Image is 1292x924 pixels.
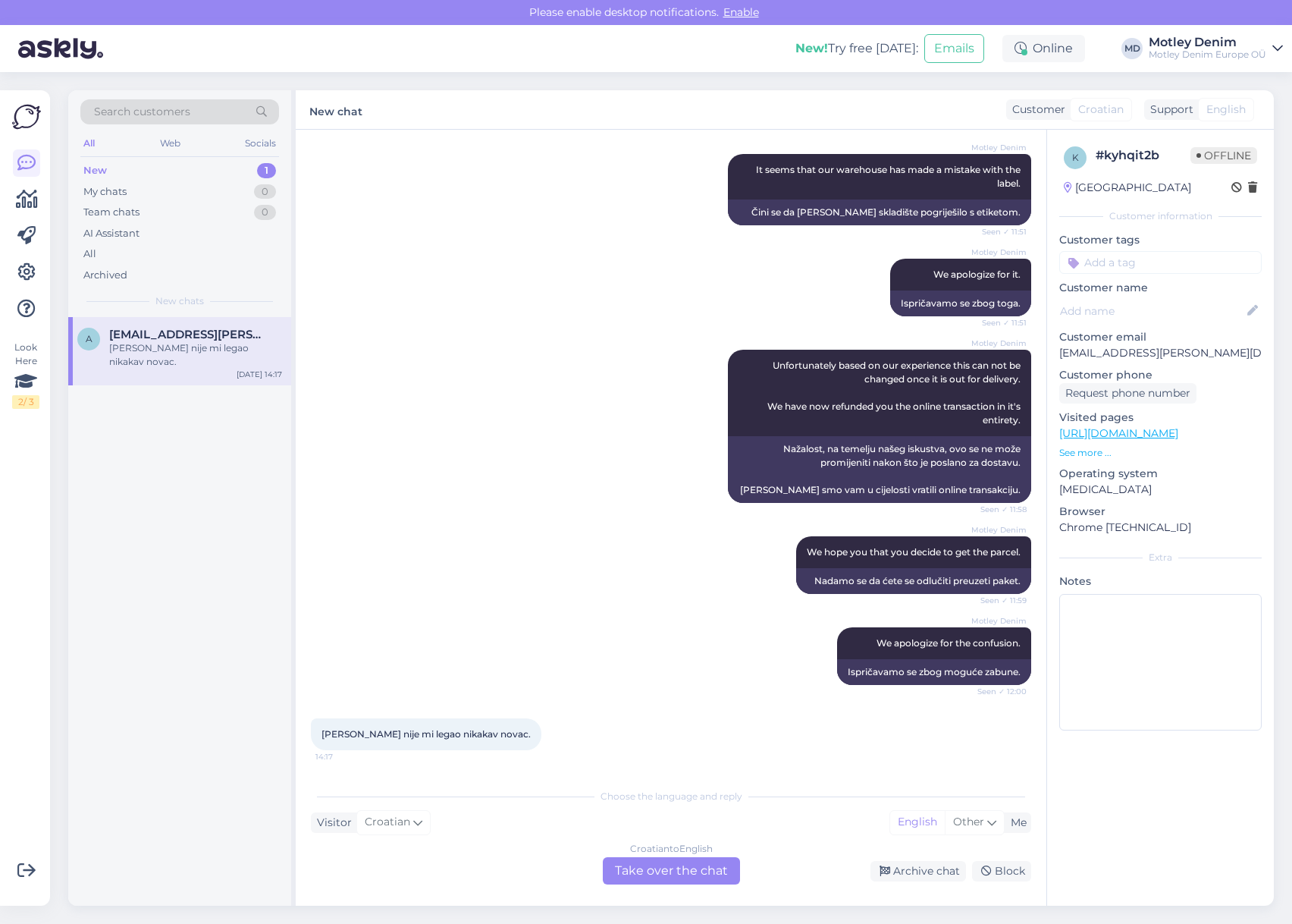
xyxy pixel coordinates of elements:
[1059,280,1262,296] p: Customer name
[1059,209,1262,223] div: Customer information
[970,615,1027,627] span: Motley Denim
[970,595,1027,606] span: Seen ✓ 11:59
[1059,520,1262,536] p: Chrome [TECHNICAL_ID]
[1005,815,1027,831] div: Me
[321,728,531,740] span: [PERSON_NAME] nije mi legao nikakav novac.
[1149,36,1283,61] a: Motley DenimMotley Denim Europe OÜ
[1078,102,1124,118] span: Croatian
[719,5,764,19] span: Enable
[970,524,1027,536] span: Motley Denim
[953,815,984,828] span: Other
[970,226,1027,237] span: Seen ✓ 11:51
[630,842,713,856] div: Croatian to English
[970,504,1027,515] span: Seen ✓ 11:58
[1059,446,1262,460] p: See more ...
[83,205,140,220] div: Team chats
[1059,504,1262,520] p: Browser
[728,200,1031,225] div: Čini se da [PERSON_NAME] skladište pogriješilo s etiketom.
[1059,574,1262,589] p: Notes
[157,134,183,153] div: Web
[257,163,276,178] div: 1
[756,164,1023,189] span: It seems that our warehouse has made a mistake with the label.
[1059,251,1262,274] input: Add a tag
[1059,345,1262,361] p: [EMAIL_ADDRESS][PERSON_NAME][DOMAIN_NAME]
[1059,551,1262,564] div: Extra
[837,659,1031,685] div: Ispričavamo se zbog moguće zabune.
[795,39,918,58] div: Try free [DATE]:
[1059,367,1262,383] p: Customer phone
[109,341,282,369] div: [PERSON_NAME] nije mi legao nikakav novac.
[311,790,1031,803] div: Choose the language and reply
[155,294,204,308] span: New chats
[109,328,267,341] span: adn.tanovic@gmail.com
[94,104,190,120] span: Search customers
[1096,146,1190,165] div: # kyhqit2b
[972,861,1031,882] div: Block
[796,568,1031,594] div: Nadamo se da ćete se odlučiti preuzeti paket.
[237,369,282,380] div: [DATE] 14:17
[1190,147,1257,164] span: Offline
[1059,426,1178,440] a: [URL][DOMAIN_NAME]
[12,395,39,409] div: 2 / 3
[876,637,1021,649] span: We apologize for the confusion.
[1059,329,1262,345] p: Customer email
[970,317,1027,328] span: Seen ✓ 11:51
[315,751,372,762] span: 14:17
[1206,102,1246,118] span: English
[242,134,279,153] div: Socials
[1060,303,1244,319] input: Add name
[311,815,352,831] div: Visitor
[1059,383,1196,404] div: Request phone number
[1006,102,1065,118] div: Customer
[309,99,362,120] label: New chat
[603,857,740,885] div: Take over the chat
[795,41,828,55] b: New!
[890,811,945,834] div: English
[1149,49,1266,61] div: Motley Denim Europe OÜ
[767,360,1023,426] span: Unfortunately based on our experience this can not be changed once it is out for delivery. We hav...
[1121,38,1143,59] div: MD
[728,436,1031,503] div: Nažalost, na temelju našeg iskustva, ovo se ne može promijeniti nakon što je poslano za dostavu. ...
[1072,152,1079,163] span: k
[86,333,93,344] span: a
[870,861,966,882] div: Archive chat
[83,163,107,178] div: New
[254,205,276,220] div: 0
[1059,232,1262,248] p: Customer tags
[254,184,276,200] div: 0
[80,134,98,153] div: All
[1144,102,1193,118] div: Support
[1064,180,1191,196] div: [GEOGRAPHIC_DATA]
[970,338,1027,349] span: Motley Denim
[365,814,410,831] span: Croatian
[1059,482,1262,498] p: [MEDICAL_DATA]
[83,226,140,241] div: AI Assistant
[83,268,127,283] div: Archived
[924,34,984,63] button: Emails
[890,291,1031,316] div: Ispričavamo se zbog toga.
[933,269,1021,280] span: We apologize for it.
[970,686,1027,697] span: Seen ✓ 12:00
[1059,466,1262,482] p: Operating system
[1059,410,1262,426] p: Visited pages
[1002,35,1085,62] div: Online
[970,247,1027,258] span: Motley Denim
[970,142,1027,153] span: Motley Denim
[83,184,127,200] div: My chats
[12,102,41,131] img: Askly Logo
[83,247,96,262] div: All
[12,341,39,409] div: Look Here
[1149,36,1266,49] div: Motley Denim
[807,546,1021,558] span: We hope you that you decide to get the parcel.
